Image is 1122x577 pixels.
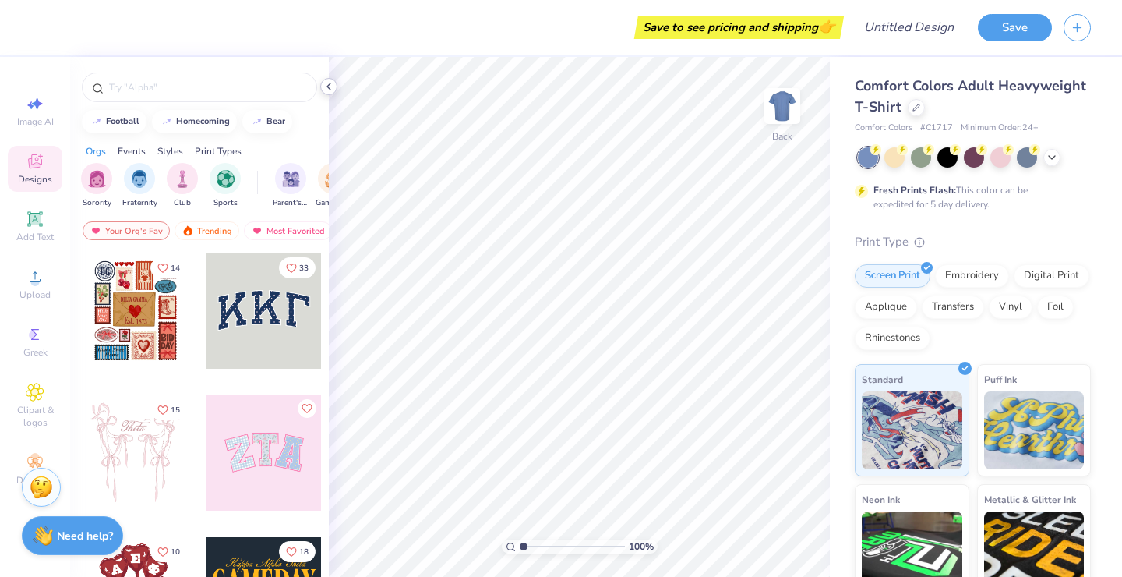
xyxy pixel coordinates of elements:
span: Puff Ink [984,371,1017,388]
button: homecoming [152,110,237,133]
span: 33 [299,264,309,272]
div: Styles [157,144,183,158]
span: Add Text [16,231,54,243]
button: bear [242,110,292,133]
div: Rhinestones [855,327,930,350]
div: filter for Sorority [81,163,112,209]
button: filter button [81,163,112,209]
div: Your Org's Fav [83,221,170,240]
button: Like [298,399,316,418]
img: Game Day Image [325,170,343,188]
img: most_fav.gif [251,225,263,236]
button: filter button [167,163,198,209]
span: Sorority [83,197,111,209]
div: Print Types [195,144,242,158]
div: football [106,117,139,126]
img: trend_line.gif [90,117,103,126]
button: filter button [122,163,157,209]
button: filter button [210,163,241,209]
img: trending.gif [182,225,194,236]
div: Most Favorited [244,221,332,240]
div: homecoming [176,117,230,126]
span: Clipart & logos [8,404,62,429]
span: Fraternity [122,197,157,209]
div: filter for Club [167,163,198,209]
span: Sports [213,197,238,209]
span: 14 [171,264,180,272]
div: filter for Game Day [316,163,351,209]
div: Embroidery [935,264,1009,288]
span: Game Day [316,197,351,209]
span: Neon Ink [862,491,900,508]
span: Comfort Colors [855,122,912,135]
span: Image AI [17,115,54,128]
span: Club [174,197,191,209]
img: Parent's Weekend Image [282,170,300,188]
span: Metallic & Glitter Ink [984,491,1076,508]
div: bear [266,117,285,126]
img: Puff Ink [984,391,1085,469]
button: filter button [316,163,351,209]
span: 100 % [629,540,654,554]
span: # C1717 [920,122,953,135]
div: Back [772,129,792,143]
div: Screen Print [855,264,930,288]
div: Foil [1037,296,1074,319]
span: Comfort Colors Adult Heavyweight T-Shirt [855,76,1086,116]
div: filter for Sports [210,163,241,209]
img: trend_line.gif [251,117,263,126]
div: Vinyl [989,296,1032,319]
img: Club Image [174,170,191,188]
img: Back [767,90,798,122]
div: filter for Parent's Weekend [273,163,309,209]
span: Parent's Weekend [273,197,309,209]
span: Decorate [16,474,54,487]
span: 10 [171,548,180,556]
span: Greek [23,346,48,359]
div: Trending [175,221,239,240]
img: Sorority Image [88,170,106,188]
div: Applique [855,296,917,319]
div: Transfers [922,296,984,319]
img: trend_line.gif [161,117,173,126]
button: Like [279,541,316,562]
input: Try "Alpha" [108,80,307,95]
button: Like [150,399,187,420]
img: Standard [862,391,962,469]
img: Fraternity Image [131,170,148,188]
span: Minimum Order: 24 + [961,122,1039,135]
img: most_fav.gif [90,225,102,236]
div: Digital Print [1014,264,1089,288]
div: filter for Fraternity [122,163,157,209]
div: Orgs [86,144,106,158]
button: Like [150,541,187,562]
span: Upload [19,288,51,301]
button: filter button [273,163,309,209]
div: Print Type [855,233,1091,251]
span: Standard [862,371,903,388]
input: Untitled Design [852,12,966,43]
span: 18 [299,548,309,556]
span: 15 [171,406,180,414]
div: Save to see pricing and shipping [638,16,840,39]
img: Sports Image [217,170,235,188]
button: Like [279,257,316,278]
span: 👉 [818,17,835,36]
strong: Fresh Prints Flash: [873,184,956,196]
button: football [82,110,146,133]
strong: Need help? [57,529,113,543]
button: Like [150,257,187,278]
div: Events [118,144,146,158]
div: This color can be expedited for 5 day delivery. [873,183,1065,211]
span: Designs [18,173,52,186]
button: Save [978,14,1052,41]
